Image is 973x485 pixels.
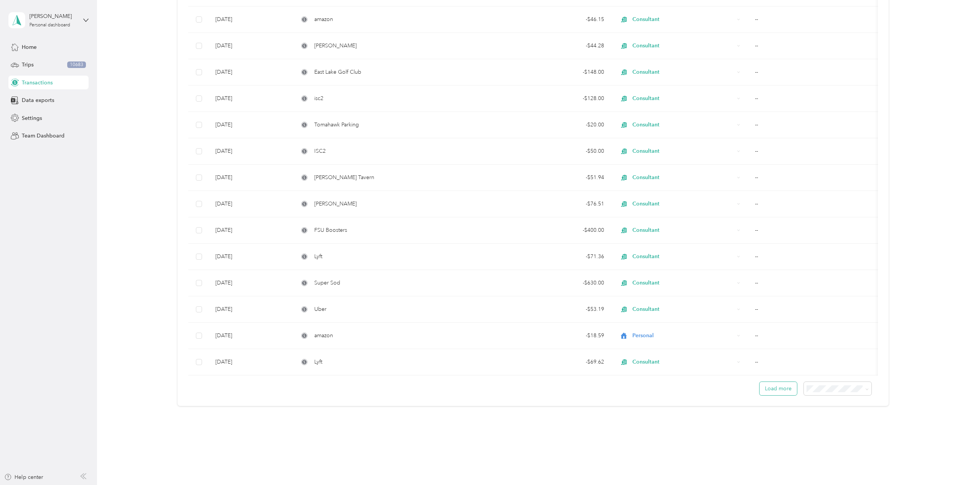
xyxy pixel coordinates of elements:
button: Load more [760,382,797,395]
span: Personal [632,331,734,340]
td: -- [749,112,881,138]
span: Consultant [632,121,734,129]
td: -- [749,138,881,165]
span: Consultant [632,252,734,261]
span: Transactions [22,79,53,87]
div: - $44.28 [497,42,604,50]
div: - $20.00 [497,121,604,129]
td: [DATE] [209,165,293,191]
span: Consultant [632,200,734,208]
td: [DATE] [209,244,293,270]
span: Consultant [632,94,734,103]
td: -- [749,191,881,217]
td: [DATE] [209,217,293,244]
td: -- [749,165,881,191]
div: - $400.00 [497,226,604,234]
span: Trips [22,61,34,69]
td: -- [749,296,881,323]
span: Tomahawk Parking [314,121,359,129]
span: Consultant [632,15,734,24]
span: Consultant [632,68,734,76]
div: [PERSON_NAME] [29,12,77,20]
td: [DATE] [209,349,293,375]
td: -- [749,59,881,86]
span: Team Dashboard [22,132,65,140]
td: [DATE] [209,6,293,33]
div: - $18.59 [497,331,604,340]
span: Consultant [632,173,734,182]
td: [DATE] [209,86,293,112]
span: Consultant [632,226,734,234]
div: - $53.19 [497,305,604,314]
div: - $69.62 [497,358,604,366]
td: -- [749,349,881,375]
span: isc2 [314,94,323,103]
span: Consultant [632,305,734,314]
div: - $76.51 [497,200,604,208]
span: Consultant [632,147,734,155]
button: Help center [4,473,43,481]
td: [DATE] [209,59,293,86]
div: - $51.94 [497,173,604,182]
div: - $128.00 [497,94,604,103]
td: [DATE] [209,191,293,217]
td: -- [749,33,881,59]
span: [PERSON_NAME] [314,200,357,208]
iframe: Everlance-gr Chat Button Frame [930,442,973,485]
span: [PERSON_NAME] Tavern [314,173,374,182]
span: Lyft [314,252,322,261]
span: Consultant [632,279,734,287]
span: Consultant [632,358,734,366]
div: - $46.15 [497,15,604,24]
span: Settings [22,114,42,122]
td: [DATE] [209,33,293,59]
span: amazon [314,15,333,24]
div: - $630.00 [497,279,604,287]
span: Lyft [314,358,322,366]
td: [DATE] [209,296,293,323]
td: -- [749,323,881,349]
td: -- [749,217,881,244]
span: [PERSON_NAME] [314,42,357,50]
td: -- [749,6,881,33]
div: - $148.00 [497,68,604,76]
div: - $50.00 [497,147,604,155]
td: -- [749,244,881,270]
span: Home [22,43,37,51]
div: Personal dashboard [29,23,70,27]
span: amazon [314,331,333,340]
span: East Lake Golf Club [314,68,361,76]
div: - $71.36 [497,252,604,261]
span: Super Sod [314,279,340,287]
span: Uber [314,305,326,314]
td: [DATE] [209,323,293,349]
span: Data exports [22,96,54,104]
td: [DATE] [209,112,293,138]
td: [DATE] [209,138,293,165]
span: 10683 [67,61,86,68]
span: ISC2 [314,147,326,155]
span: Consultant [632,42,734,50]
td: -- [749,86,881,112]
td: [DATE] [209,270,293,296]
td: -- [749,270,881,296]
span: FSU Boosters [314,226,347,234]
